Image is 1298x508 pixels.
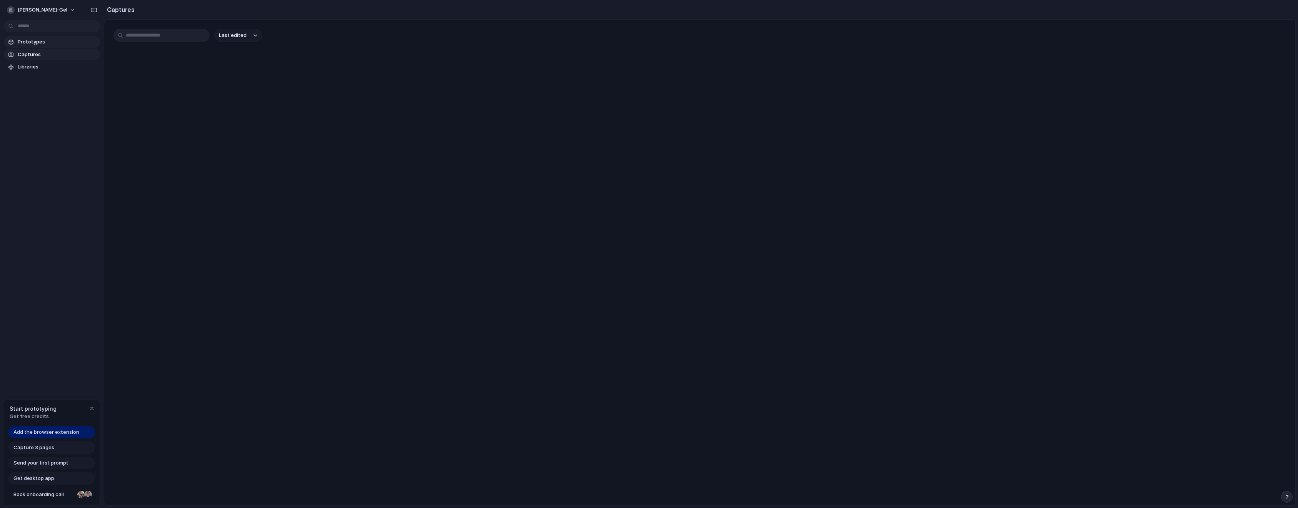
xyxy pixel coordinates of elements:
[4,4,79,16] button: [PERSON_NAME]-gel
[8,426,95,438] a: Add the browser extension
[104,5,135,14] h2: Captures
[4,61,100,73] a: Libraries
[219,32,247,39] span: Last edited
[18,38,97,46] span: Prototypes
[13,444,54,451] span: Capture 3 pages
[10,413,57,420] span: Get free credits
[4,49,100,60] a: Captures
[18,63,97,71] span: Libraries
[13,491,74,498] span: Book onboarding call
[13,459,68,467] span: Send your first prompt
[13,475,54,482] span: Get desktop app
[8,488,95,501] a: Book onboarding call
[77,490,86,499] div: Nicole Kubica
[13,428,79,436] span: Add the browser extension
[10,405,57,413] span: Start prototyping
[214,29,262,42] button: Last edited
[18,6,67,14] span: [PERSON_NAME]-gel
[4,36,100,48] a: Prototypes
[83,490,93,499] div: Christian Iacullo
[8,472,95,485] a: Get desktop app
[18,51,97,58] span: Captures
